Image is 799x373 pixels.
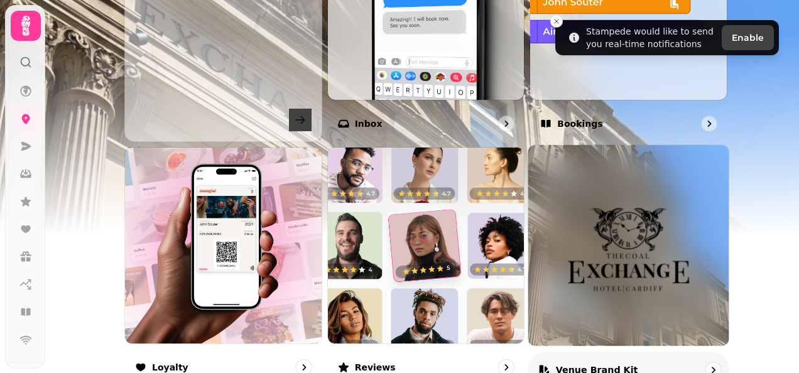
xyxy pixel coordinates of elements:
[528,145,729,345] img: aHR0cHM6Ly9maWxlcy5zdGFtcGVkZS5haS9iNDIxZGFmYS1lMGE0LTExZWItODBiNi0wMjlmMWQ2ZjM0MTkvbWVkaWEvNzIyN...
[550,15,563,28] button: Close toast
[703,117,715,130] svg: go to
[125,148,322,344] img: Loyalty
[500,117,513,130] svg: go to
[355,117,383,130] p: Inbox
[586,25,717,50] div: Stampede would like to send you real-time notifications
[557,117,602,130] p: Bookings
[722,25,774,50] button: Enable
[328,148,525,344] img: Reviews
